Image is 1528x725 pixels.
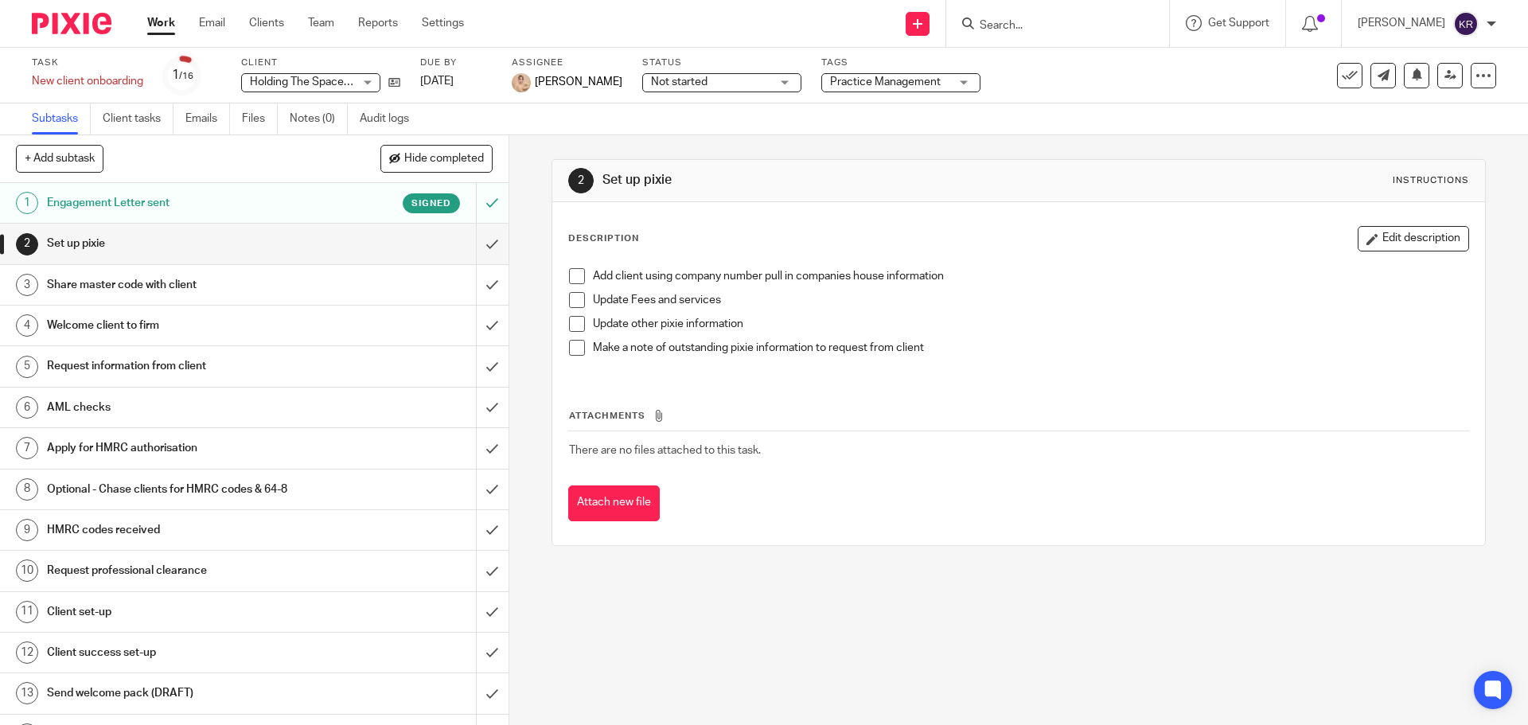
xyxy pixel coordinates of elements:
[568,485,660,521] button: Attach new file
[1208,18,1269,29] span: Get Support
[242,103,278,134] a: Files
[16,437,38,459] div: 7
[16,192,38,214] div: 1
[16,478,38,501] div: 8
[593,268,1468,284] p: Add client using company number pull in companies house information
[199,15,225,31] a: Email
[47,681,322,705] h1: Send welcome pack (DRAFT)
[593,340,1468,356] p: Make a note of outstanding pixie information to request from client
[651,76,707,88] span: Not started
[821,57,980,69] label: Tags
[250,76,365,88] span: Holding The Space Ltd.
[1358,226,1469,251] button: Edit description
[404,153,484,166] span: Hide completed
[185,103,230,134] a: Emails
[47,232,322,255] h1: Set up pixie
[47,477,322,501] h1: Optional - Chase clients for HMRC codes & 64-8
[32,57,143,69] label: Task
[422,15,464,31] a: Settings
[16,396,38,419] div: 6
[47,641,322,665] h1: Client success set-up
[32,73,143,89] div: New client onboarding
[358,15,398,31] a: Reports
[593,316,1468,332] p: Update other pixie information
[47,600,322,624] h1: Client set-up
[568,232,639,245] p: Description
[16,356,38,378] div: 5
[1358,15,1445,31] p: [PERSON_NAME]
[568,168,594,193] div: 2
[47,314,322,337] h1: Welcome client to firm
[290,103,348,134] a: Notes (0)
[47,273,322,297] h1: Share master code with client
[380,145,493,172] button: Hide completed
[308,15,334,31] a: Team
[179,72,193,80] small: /16
[1453,11,1479,37] img: svg%3E
[420,76,454,87] span: [DATE]
[16,145,103,172] button: + Add subtask
[411,197,451,210] span: Signed
[16,641,38,664] div: 12
[249,15,284,31] a: Clients
[16,519,38,541] div: 9
[47,436,322,460] h1: Apply for HMRC authorisation
[47,191,322,215] h1: Engagement Letter sent
[16,274,38,296] div: 3
[147,15,175,31] a: Work
[569,411,645,420] span: Attachments
[360,103,421,134] a: Audit logs
[569,445,761,456] span: There are no files attached to this task.
[642,57,801,69] label: Status
[16,314,38,337] div: 4
[593,292,1468,308] p: Update Fees and services
[830,76,941,88] span: Practice Management
[103,103,173,134] a: Client tasks
[512,57,622,69] label: Assignee
[47,354,322,378] h1: Request information from client
[16,233,38,255] div: 2
[47,396,322,419] h1: AML checks
[172,66,193,84] div: 1
[47,559,322,583] h1: Request professional clearance
[32,13,111,34] img: Pixie
[47,518,322,542] h1: HMRC codes received
[16,601,38,623] div: 11
[241,57,400,69] label: Client
[512,73,531,92] img: DSC06218%20-%20Copy.JPG
[978,19,1121,33] input: Search
[420,57,492,69] label: Due by
[16,559,38,582] div: 10
[535,74,622,90] span: [PERSON_NAME]
[16,682,38,704] div: 13
[32,103,91,134] a: Subtasks
[1393,174,1469,187] div: Instructions
[602,172,1053,189] h1: Set up pixie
